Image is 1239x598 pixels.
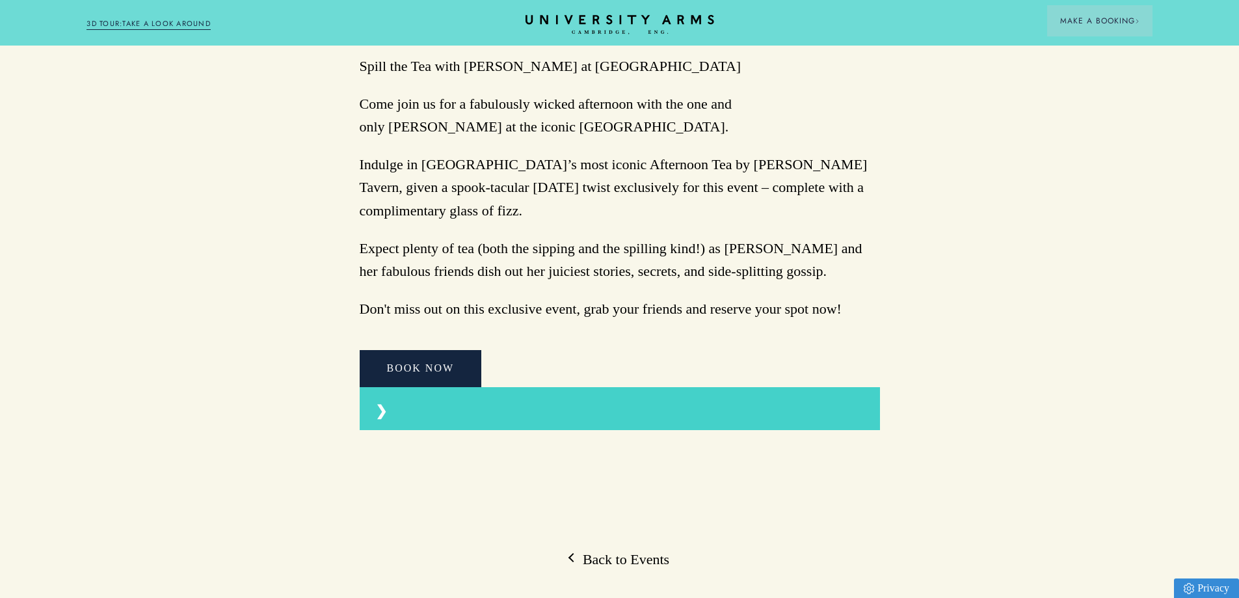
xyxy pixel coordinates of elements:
[360,350,482,387] a: BOOK NOW
[1047,5,1152,36] button: Make a BookingArrow icon
[1060,15,1139,27] span: Make a Booking
[360,297,880,320] p: Don't miss out on this exclusive event, grab your friends and reserve your spot now!
[360,153,880,222] p: Indulge in [GEOGRAPHIC_DATA]’s most iconic Afternoon Tea by [PERSON_NAME] Tavern, given a spook-t...
[360,55,880,77] p: Spill the Tea with [PERSON_NAME] at [GEOGRAPHIC_DATA]
[1135,19,1139,23] img: Arrow icon
[526,15,714,35] a: Home
[570,550,669,569] a: Back to Events
[360,237,880,282] p: Expect plenty of tea (both the sipping and the spilling kind!) as [PERSON_NAME] and her fabulous ...
[1184,583,1194,594] img: Privacy
[87,18,211,30] a: 3D TOUR:TAKE A LOOK AROUND
[1174,578,1239,598] a: Privacy
[360,92,880,138] p: Come join us for a fabulously wicked afternoon with the one and only [PERSON_NAME] at the iconic ...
